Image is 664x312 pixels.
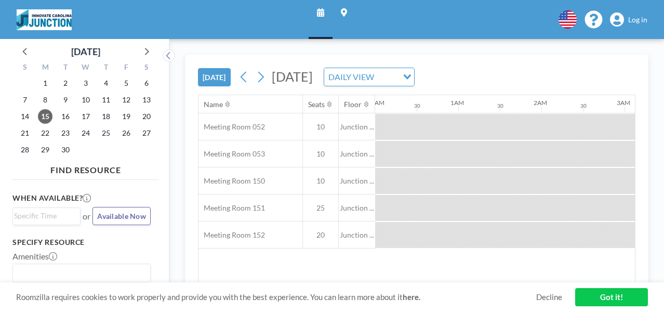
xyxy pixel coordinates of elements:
input: Search for option [14,266,144,280]
div: M [35,61,56,75]
div: [DATE] [71,44,100,59]
span: Monday, September 29, 2025 [38,142,52,157]
span: Log in [628,15,647,24]
span: Thursday, September 18, 2025 [99,109,113,124]
span: Tuesday, September 30, 2025 [58,142,73,157]
span: Tuesday, September 9, 2025 [58,93,73,107]
span: Junction ... [339,122,375,132]
div: Search for option [324,68,414,86]
span: Meeting Room 150 [198,176,265,186]
img: organization-logo [17,9,72,30]
span: Saturday, September 6, 2025 [139,76,154,90]
input: Search for option [14,210,74,222]
a: Log in [610,12,647,27]
span: Junction ... [339,203,375,213]
span: Monday, September 15, 2025 [38,109,52,124]
div: 30 [580,102,587,109]
span: 10 [303,122,338,132]
span: Friday, September 5, 2025 [119,76,134,90]
span: Junction ... [339,230,375,240]
span: Wednesday, September 17, 2025 [78,109,93,124]
a: Decline [536,292,562,302]
span: 10 [303,176,338,186]
div: 30 [414,102,420,109]
div: 3AM [617,99,630,107]
h4: FIND RESOURCE [12,161,159,175]
div: Search for option [13,264,150,282]
span: Sunday, September 21, 2025 [18,126,32,140]
div: F [116,61,136,75]
span: Available Now [97,212,146,220]
button: [DATE] [198,68,231,86]
span: [DATE] [272,69,313,84]
span: Thursday, September 11, 2025 [99,93,113,107]
h3: Specify resource [12,238,151,247]
div: 12AM [367,99,384,107]
span: Friday, September 26, 2025 [119,126,134,140]
span: Monday, September 22, 2025 [38,126,52,140]
span: Meeting Room 151 [198,203,265,213]
span: DAILY VIEW [326,70,376,84]
span: Junction ... [339,149,375,159]
div: Floor [344,100,362,109]
span: Wednesday, September 3, 2025 [78,76,93,90]
span: Friday, September 19, 2025 [119,109,134,124]
div: 1AM [450,99,464,107]
span: Saturday, September 27, 2025 [139,126,154,140]
span: Sunday, September 28, 2025 [18,142,32,157]
button: Available Now [92,207,151,225]
span: or [83,211,90,222]
div: Seats [308,100,325,109]
span: Tuesday, September 16, 2025 [58,109,73,124]
span: Roomzilla requires cookies to work properly and provide you with the best experience. You can lea... [16,292,536,302]
span: 10 [303,149,338,159]
div: 2AM [534,99,547,107]
a: here. [403,292,420,302]
span: Saturday, September 20, 2025 [139,109,154,124]
span: 25 [303,203,338,213]
span: Tuesday, September 2, 2025 [58,76,73,90]
label: Amenities [12,251,57,262]
div: W [76,61,96,75]
span: Friday, September 12, 2025 [119,93,134,107]
div: S [136,61,156,75]
span: Thursday, September 25, 2025 [99,126,113,140]
span: Thursday, September 4, 2025 [99,76,113,90]
span: Monday, September 8, 2025 [38,93,52,107]
span: Wednesday, September 10, 2025 [78,93,93,107]
span: Sunday, September 7, 2025 [18,93,32,107]
span: Sunday, September 14, 2025 [18,109,32,124]
span: Meeting Room 152 [198,230,265,240]
div: Search for option [13,208,80,224]
input: Search for option [377,70,397,84]
span: Junction ... [339,176,375,186]
div: Name [204,100,223,109]
div: T [96,61,116,75]
div: 30 [497,102,503,109]
div: T [56,61,76,75]
span: Meeting Room 053 [198,149,265,159]
div: S [15,61,35,75]
span: Wednesday, September 24, 2025 [78,126,93,140]
span: 20 [303,230,338,240]
span: Meeting Room 052 [198,122,265,132]
span: Tuesday, September 23, 2025 [58,126,73,140]
span: Saturday, September 13, 2025 [139,93,154,107]
a: Got it! [575,288,648,306]
span: Monday, September 1, 2025 [38,76,52,90]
